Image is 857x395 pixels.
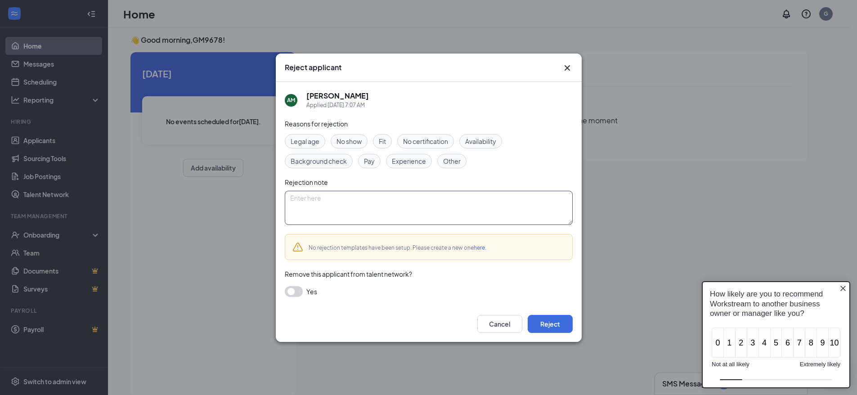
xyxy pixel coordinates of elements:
div: AM [287,96,295,104]
span: Pay [364,156,375,166]
h5: [PERSON_NAME] [306,91,369,101]
svg: Warning [292,242,303,252]
button: Close [562,63,573,73]
svg: Cross [562,63,573,73]
span: Yes [306,286,317,297]
span: Remove this applicant from talent network? [285,270,412,278]
button: Reject [528,315,573,333]
iframe: Sprig User Feedback Dialog [695,274,857,395]
button: Cancel [477,315,522,333]
span: Legal age [291,136,319,146]
span: Background check [291,156,347,166]
span: Reasons for rejection [285,120,348,128]
span: Fit [379,136,386,146]
a: here [474,244,485,251]
span: No certification [403,136,448,146]
span: No rejection templates have been setup. Please create a new one . [309,244,486,251]
div: Applied [DATE] 7:07 AM [306,101,369,110]
span: Availability [465,136,496,146]
span: No show [337,136,362,146]
span: Other [443,156,461,166]
span: Rejection note [285,178,328,186]
span: Experience [392,156,426,166]
h3: Reject applicant [285,63,341,72]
